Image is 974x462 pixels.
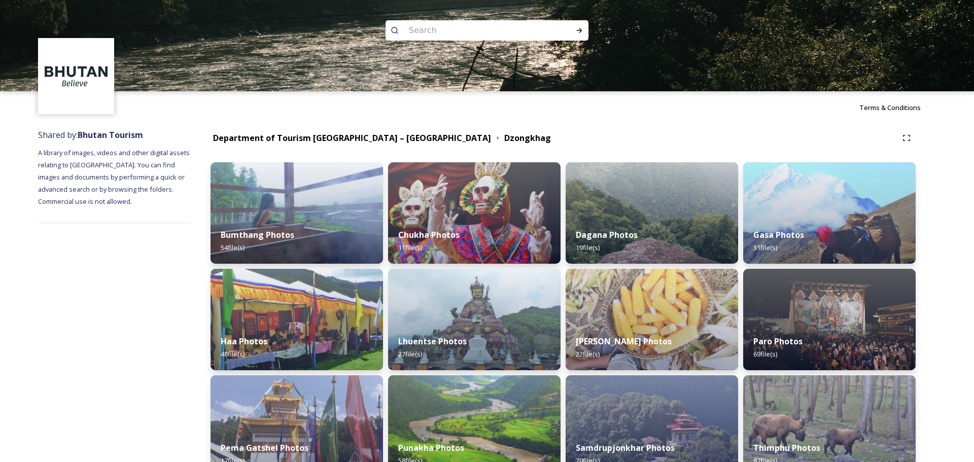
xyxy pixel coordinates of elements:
span: A library of images, videos and other digital assets relating to [GEOGRAPHIC_DATA]. You can find ... [38,148,191,206]
span: 22 file(s) [576,349,600,359]
span: 27 file(s) [398,349,422,359]
img: hot%2520stone%2520bath.jpg [211,162,383,264]
img: parofestivals%2520teaser.jpg [743,269,916,370]
span: 31 file(s) [753,243,777,252]
span: 48 file(s) [221,349,245,359]
strong: Thimphu Photos [753,442,820,453]
span: Shared by: [38,129,143,140]
a: Terms & Conditions [859,101,936,114]
strong: Dzongkhag [504,132,551,144]
strong: Bhutan Tourism [78,129,143,140]
strong: Lhuentse Photos [398,336,467,347]
strong: Bumthang Photos [221,229,294,240]
input: Search [404,19,543,42]
span: 69 file(s) [753,349,777,359]
span: 19 file(s) [576,243,600,252]
img: gasa%2520story%2520image2.jpg [743,162,916,264]
span: 54 file(s) [221,243,245,252]
img: BT_Logo_BB_Lockup_CMYK_High%2520Res.jpg [40,40,113,113]
strong: Haa Photos [221,336,267,347]
img: Takila1%283%29.jpg [388,269,561,370]
strong: [PERSON_NAME] Photos [576,336,672,347]
img: stone%2520stairs2.jpg [566,162,738,264]
strong: Dagana Photos [576,229,638,240]
img: mongar5.jpg [566,269,738,370]
span: 11 file(s) [398,243,422,252]
strong: Punakha Photos [398,442,464,453]
strong: Samdrupjonkhar Photos [576,442,675,453]
strong: Chukha Photos [398,229,460,240]
span: Terms & Conditions [859,103,921,112]
strong: Gasa Photos [753,229,804,240]
img: Haa%2520festival%2520story%2520image1.jpg [211,269,383,370]
strong: Paro Photos [753,336,803,347]
strong: Pema Gatshel Photos [221,442,308,453]
strong: Department of Tourism [GEOGRAPHIC_DATA] – [GEOGRAPHIC_DATA] [213,132,491,144]
img: tshechu%2520story%2520image-8.jpg [388,162,561,264]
